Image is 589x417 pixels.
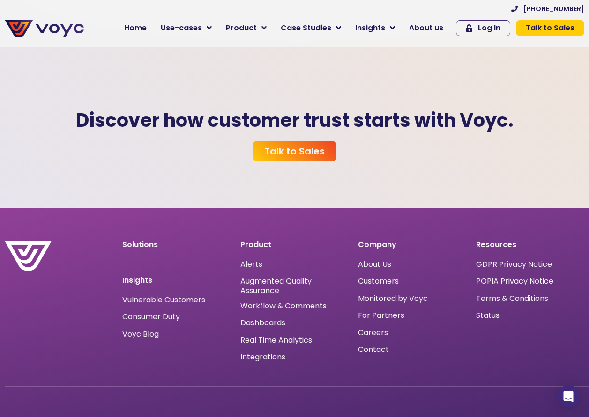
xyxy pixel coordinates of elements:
[511,6,584,12] a: [PHONE_NUMBER]
[240,241,349,249] p: Product
[161,22,202,34] span: Use-cases
[226,22,257,34] span: Product
[456,20,510,36] a: Log In
[409,22,443,34] span: About us
[122,277,231,284] p: Insights
[478,24,500,32] span: Log In
[523,6,584,12] span: [PHONE_NUMBER]
[117,19,154,37] a: Home
[281,22,331,34] span: Case Studies
[526,24,574,32] span: Talk to Sales
[358,241,466,249] p: Company
[516,20,584,36] a: Talk to Sales
[240,277,349,294] a: Augmented Quality Assurance
[28,109,562,132] h1: Discover how customer trust starts with Voyc.
[355,22,385,34] span: Insights
[122,296,205,304] a: Vulnerable Customers
[348,19,402,37] a: Insights
[253,141,336,161] a: Talk to Sales
[557,385,580,408] div: Open Intercom Messenger
[122,313,180,321] a: Consumer Duty
[402,19,450,37] a: About us
[124,22,147,34] span: Home
[5,20,84,37] img: voyc-full-logo
[476,241,584,249] p: Resources
[219,19,274,37] a: Product
[264,146,325,156] span: Talk to Sales
[122,239,158,250] a: Solutions
[154,19,219,37] a: Use-cases
[274,19,348,37] a: Case Studies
